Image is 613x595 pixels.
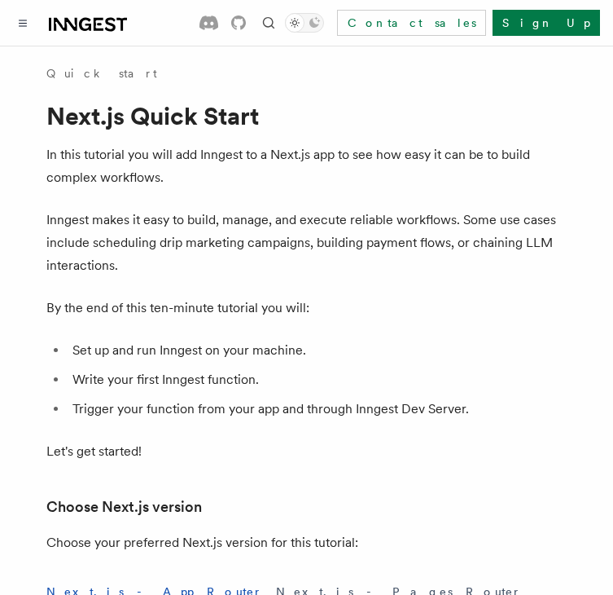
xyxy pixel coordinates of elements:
button: Find something... [259,13,278,33]
a: Sign Up [493,10,600,36]
button: Toggle navigation [13,13,33,33]
a: Choose Next.js version [46,496,202,518]
p: In this tutorial you will add Inngest to a Next.js app to see how easy it can be to build complex... [46,143,567,189]
p: Inngest makes it easy to build, manage, and execute reliable workflows. Some use cases include sc... [46,209,567,277]
a: Quick start [46,65,157,82]
h1: Next.js Quick Start [46,101,567,130]
p: By the end of this ten-minute tutorial you will: [46,297,567,320]
li: Write your first Inngest function. [68,368,567,391]
li: Set up and run Inngest on your machine. [68,339,567,362]
p: Choose your preferred Next.js version for this tutorial: [46,531,567,554]
a: Contact sales [337,10,486,36]
p: Let's get started! [46,440,567,463]
button: Toggle dark mode [285,13,324,33]
li: Trigger your function from your app and through Inngest Dev Server. [68,398,567,421]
